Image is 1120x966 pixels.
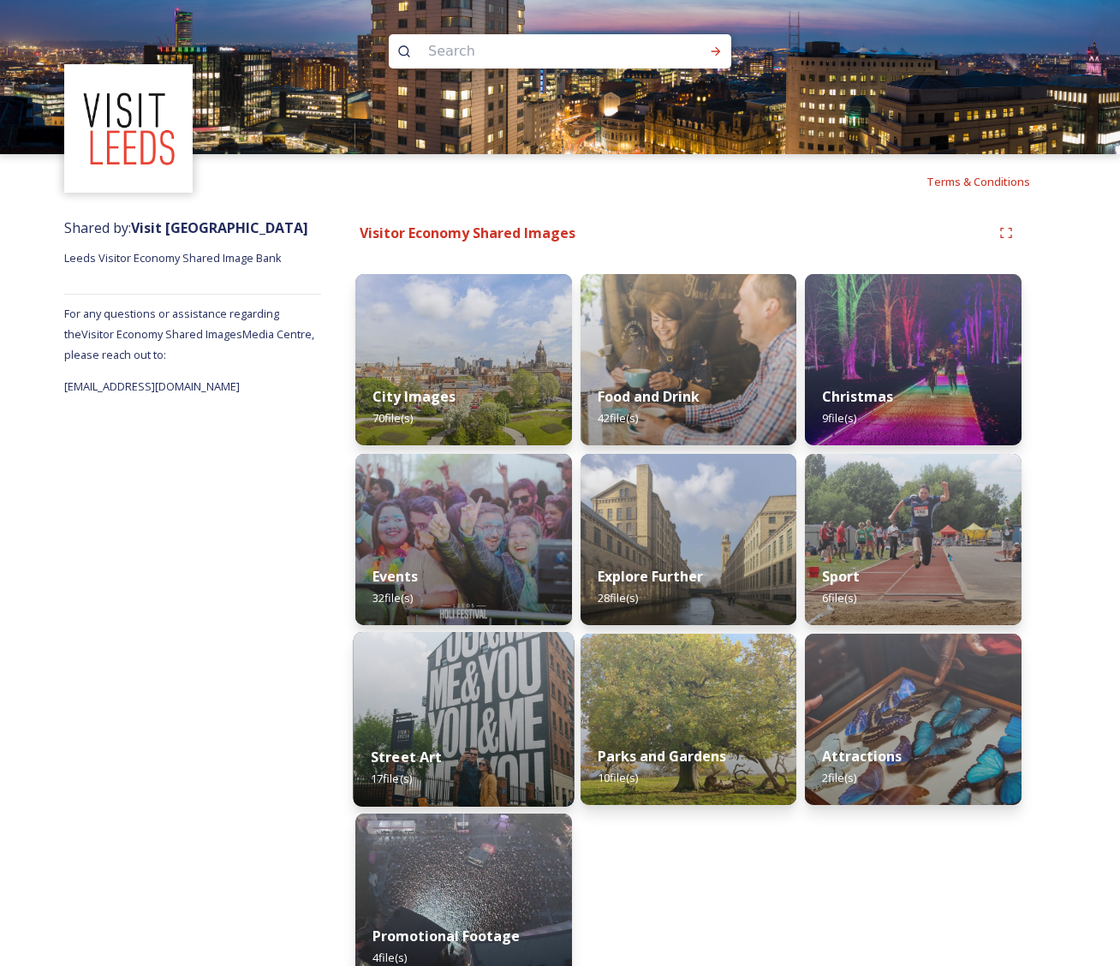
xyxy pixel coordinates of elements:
[64,250,282,265] span: Leeds Visitor Economy Shared Image Bank
[371,748,443,766] strong: Street Art
[372,387,456,406] strong: City Images
[822,567,860,586] strong: Sport
[598,770,638,785] span: 10 file(s)
[67,67,191,191] img: download%20(3).png
[372,410,413,426] span: 70 file(s)
[598,410,638,426] span: 42 file(s)
[372,927,520,945] strong: Promotional Footage
[355,274,572,445] img: b038c16e-5de4-4e50-b566-40b0484159a7.jpg
[598,590,638,605] span: 28 file(s)
[353,632,574,807] img: 7b28ebed-594a-4dfa-9134-fa8fbe935133.jpg
[581,274,797,445] img: c294e068-9312-4111-b400-e8d78225eb03.jpg
[822,747,902,766] strong: Attractions
[598,387,700,406] strong: Food and Drink
[372,567,418,586] strong: Events
[822,590,856,605] span: 6 file(s)
[581,634,797,805] img: 1cedfd3a-6210-4c1e-bde0-562e740d1bea.jpg
[598,747,726,766] strong: Parks and Gardens
[64,379,240,394] span: [EMAIL_ADDRESS][DOMAIN_NAME]
[805,454,1022,625] img: 91398214-7c82-47fb-9c16-f060163af707.jpg
[926,171,1056,192] a: Terms & Conditions
[926,174,1030,189] span: Terms & Conditions
[822,387,893,406] strong: Christmas
[420,33,654,70] input: Search
[822,770,856,785] span: 2 file(s)
[64,306,314,362] span: For any questions or assistance regarding the Visitor Economy Shared Images Media Centre, please ...
[64,218,308,237] span: Shared by:
[805,634,1022,805] img: f6fc121b-1be0-45d6-a8fd-73235254150c.jpg
[372,590,413,605] span: 32 file(s)
[355,454,572,625] img: 5b0205c7-5891-4eba-88df-45a7ffb0e299.jpg
[805,274,1022,445] img: b31ebafd-3048-46ba-81ca-2db6d970c8af.jpg
[822,410,856,426] span: 9 file(s)
[371,771,412,786] span: 17 file(s)
[581,454,797,625] img: 6b83ee86-1c5a-4230-a2f2-76ba73473e8b.jpg
[131,218,308,237] strong: Visit [GEOGRAPHIC_DATA]
[360,224,575,242] strong: Visitor Economy Shared Images
[372,950,407,965] span: 4 file(s)
[598,567,703,586] strong: Explore Further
